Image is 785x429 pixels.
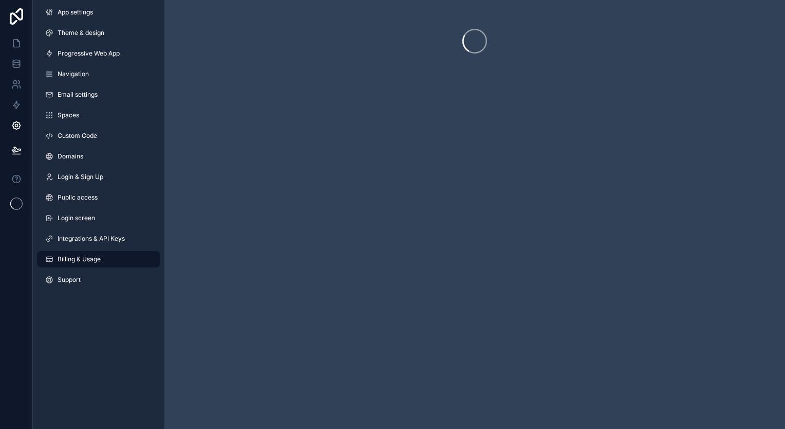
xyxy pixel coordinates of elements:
[37,45,160,62] a: Progressive Web App
[58,70,89,78] span: Navigation
[37,189,160,206] a: Public access
[37,148,160,165] a: Domains
[37,4,160,21] a: App settings
[37,66,160,82] a: Navigation
[58,111,79,119] span: Spaces
[37,86,160,103] a: Email settings
[58,276,81,284] span: Support
[58,255,101,263] span: Billing & Usage
[37,251,160,267] a: Billing & Usage
[58,214,95,222] span: Login screen
[37,230,160,247] a: Integrations & API Keys
[58,235,125,243] span: Integrations & API Keys
[58,49,120,58] span: Progressive Web App
[37,128,160,144] a: Custom Code
[58,132,97,140] span: Custom Code
[37,107,160,123] a: Spaces
[58,8,93,16] span: App settings
[58,173,103,181] span: Login & Sign Up
[58,193,98,202] span: Public access
[37,169,160,185] a: Login & Sign Up
[37,210,160,226] a: Login screen
[58,91,98,99] span: Email settings
[37,25,160,41] a: Theme & design
[58,152,83,160] span: Domains
[58,29,104,37] span: Theme & design
[37,272,160,288] a: Support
